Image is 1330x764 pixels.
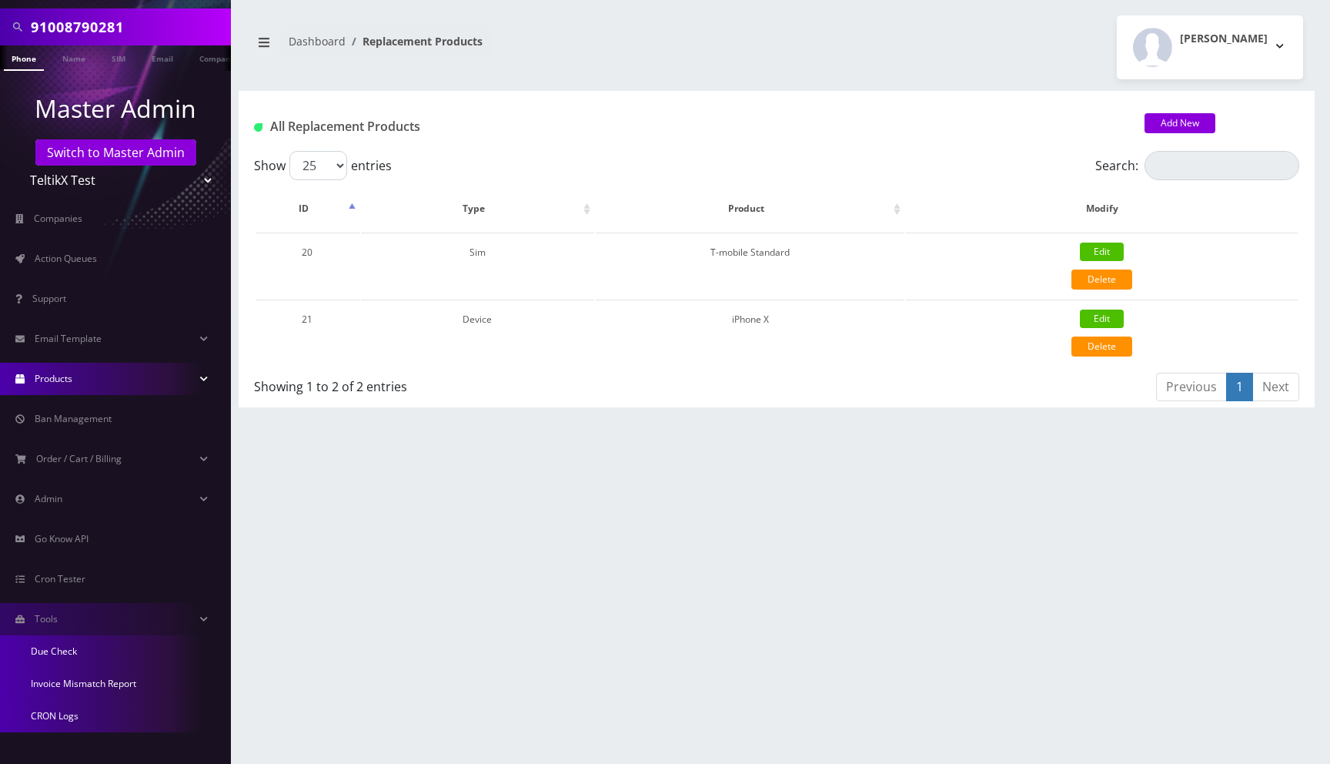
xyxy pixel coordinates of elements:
span: Go Know API [35,532,89,545]
h2: [PERSON_NAME] [1180,32,1268,45]
label: Show entries [254,151,392,180]
img: All Replacement Products [254,123,262,132]
a: SIM [104,45,133,69]
span: Products [35,372,72,385]
a: Dashboard [289,34,346,49]
th: ID: activate to sort column descending [256,186,359,231]
select: Showentries [289,151,347,180]
span: Companies [34,212,82,225]
a: Add New [1145,113,1215,133]
a: Company [192,45,243,69]
div: Showing 1 to 2 of 2 entries [254,371,765,396]
a: Previous [1156,373,1227,401]
nav: breadcrumb [250,25,765,69]
a: Delete [1071,270,1132,290]
span: Cron Tester [35,572,85,585]
a: Edit [1080,243,1124,261]
th: Product: activate to sort column ascending [596,186,904,231]
td: T-mobile Standard [596,233,904,298]
a: Switch to Master Admin [35,139,196,166]
button: [PERSON_NAME] [1117,15,1303,79]
td: 21 [256,300,359,365]
span: Ban Management [35,412,112,425]
span: Action Queues [35,252,97,265]
span: Email Template [35,332,102,345]
a: Edit [1080,310,1124,328]
h1: All Replacement Products [254,119,1121,134]
span: Order / Cart / Billing [36,452,122,465]
a: Phone [4,45,44,71]
span: Admin [35,492,62,505]
a: Email [144,45,181,69]
td: Sim [361,233,594,298]
label: Search: [1095,151,1299,180]
a: 1 [1226,373,1253,401]
input: Search: [1145,151,1299,180]
td: 20 [256,233,359,298]
td: iPhone X [596,300,904,365]
a: Delete [1071,337,1132,357]
span: Support [32,292,66,305]
td: Device [361,300,594,365]
input: Search in Company [31,12,227,42]
th: Modify [906,186,1298,231]
th: Type: activate to sort column ascending [361,186,594,231]
span: Tools [35,612,58,625]
a: Next [1252,373,1299,401]
a: Name [55,45,93,69]
li: Replacement Products [346,33,483,49]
